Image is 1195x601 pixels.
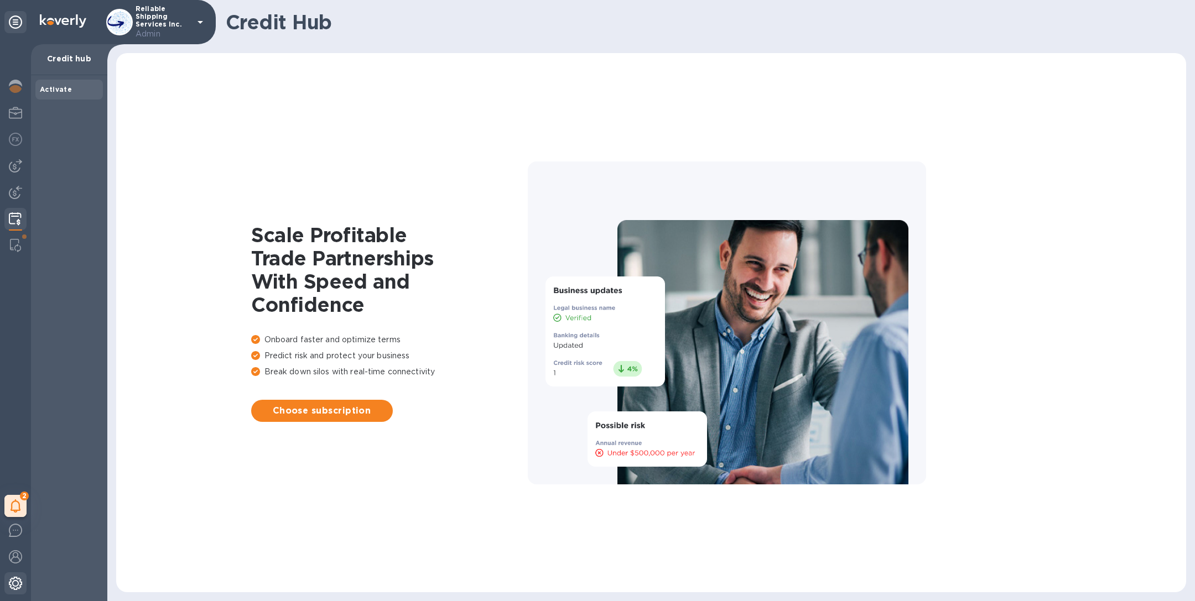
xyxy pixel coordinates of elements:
img: My Profile [9,106,22,119]
button: Choose subscription [251,400,393,422]
span: Choose subscription [260,404,384,417]
h1: Scale Profitable Trade Partnerships With Speed and Confidence [251,223,528,316]
img: Foreign exchange [9,133,22,146]
p: Predict risk and protect your business [251,350,528,362]
img: Logo [40,14,86,28]
img: Credit hub [9,212,22,226]
p: Reliable Shipping Services Inc. [136,5,191,40]
p: Onboard faster and optimize terms [251,334,528,346]
div: Unpin categories [4,11,27,33]
p: Admin [136,28,191,40]
p: Credit hub [40,53,98,64]
span: 2 [20,492,29,500]
b: Activate [40,85,72,93]
h1: Credit Hub [226,11,1177,34]
p: Break down silos with real-time connectivity [251,366,528,378]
